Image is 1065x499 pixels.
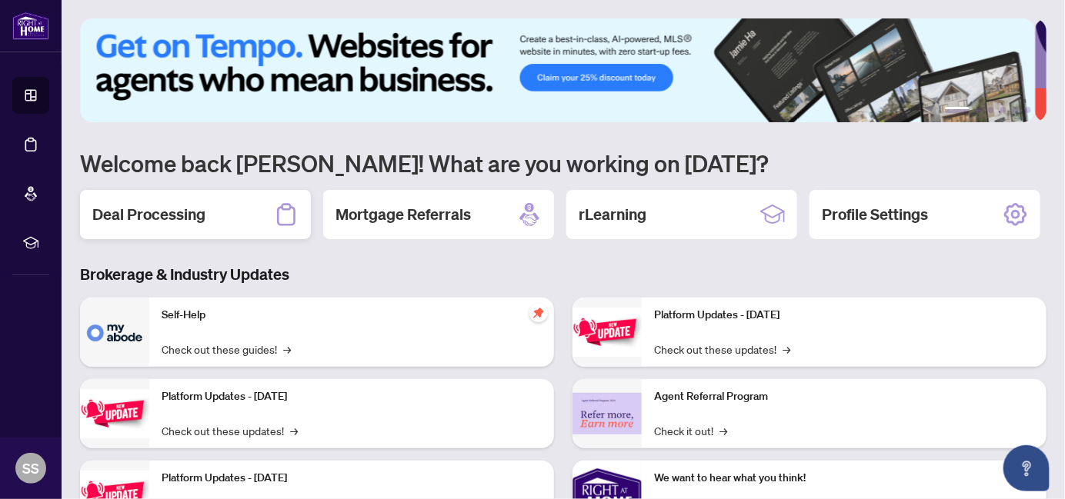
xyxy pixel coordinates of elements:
[822,204,928,225] h2: Profile Settings
[579,204,646,225] h2: rLearning
[945,107,970,113] button: 1
[162,470,542,487] p: Platform Updates - [DATE]
[336,204,471,225] h2: Mortgage Referrals
[573,308,642,356] img: Platform Updates - June 23, 2025
[80,264,1047,285] h3: Brokerage & Industry Updates
[719,422,727,439] span: →
[1000,107,1007,113] button: 4
[988,107,994,113] button: 3
[80,148,1047,178] h1: Welcome back [PERSON_NAME]! What are you working on [DATE]?
[573,393,642,435] img: Agent Referral Program
[22,457,39,479] span: SS
[654,470,1034,487] p: We want to hear what you think!
[283,341,291,358] span: →
[976,107,982,113] button: 2
[654,388,1034,405] p: Agent Referral Program
[654,422,727,439] a: Check it out!→
[783,341,790,358] span: →
[162,307,542,324] p: Self-Help
[654,307,1034,324] p: Platform Updates - [DATE]
[1025,107,1031,113] button: 6
[1003,445,1050,491] button: Open asap
[654,341,790,358] a: Check out these updates!→
[80,18,1035,122] img: Slide 0
[290,422,298,439] span: →
[80,389,149,437] img: Platform Updates - September 16, 2025
[529,304,548,322] span: pushpin
[162,422,298,439] a: Check out these updates!→
[1013,107,1019,113] button: 5
[162,341,291,358] a: Check out these guides!→
[92,204,205,225] h2: Deal Processing
[162,388,542,405] p: Platform Updates - [DATE]
[12,12,49,40] img: logo
[80,298,149,367] img: Self-Help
